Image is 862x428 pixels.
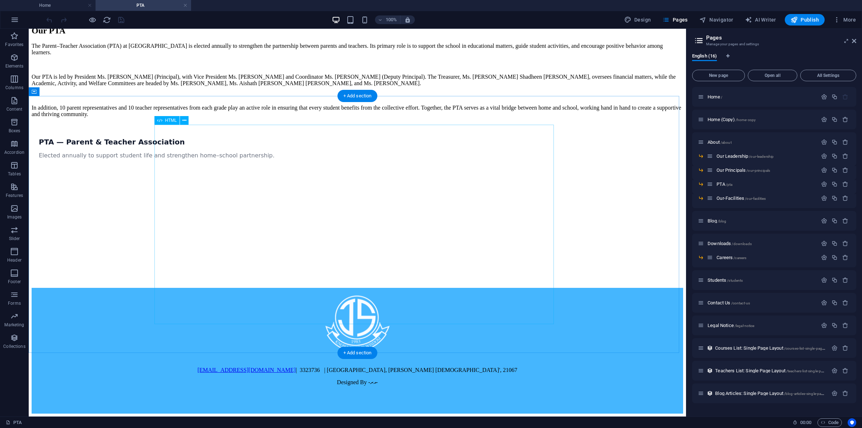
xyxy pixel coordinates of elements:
div: Remove [842,345,848,351]
div: Duplicate [831,240,838,247]
div: Duplicate [831,153,838,159]
button: 100% [375,15,400,24]
p: Marketing [4,322,24,328]
div: Remove [842,277,848,283]
div: Settings [821,195,827,201]
span: : [805,420,806,425]
p: Elements [5,63,24,69]
span: /home-copy [736,118,756,122]
span: /our-facilities [745,197,766,201]
div: Blog/blog [705,218,817,223]
span: Design [624,16,651,23]
div: Language Tabs [692,53,856,67]
span: / [721,95,722,99]
button: Click here to leave preview mode and continue editing [88,15,97,24]
span: /teachers-list-single-page-layout [786,369,838,373]
span: Pages [662,16,687,23]
div: Remove [842,300,848,306]
span: Code [821,418,839,427]
span: HTML [165,118,177,123]
div: Settings [821,218,827,224]
span: Click to open page [715,345,835,351]
span: Careers [717,255,746,260]
div: Legal Notice/legal-notice [705,323,817,328]
div: Settings [831,390,838,396]
button: Usercentrics [848,418,856,427]
div: Settings [821,167,827,173]
div: PTA/pta [714,182,817,187]
div: Remove [842,181,848,187]
button: More [830,14,859,26]
div: Settings [821,300,827,306]
div: Duplicate [831,254,838,261]
div: Settings [821,240,827,247]
span: Click to open page [708,218,726,224]
h6: 100% [386,15,397,24]
div: Careers/careers [714,255,817,260]
div: Design (Ctrl+Alt+Y) [621,14,654,26]
span: /students [727,279,743,282]
div: Teachers List: Single Page Layout/teachers-list-single-page-layout [713,368,828,373]
div: Blog Articles: Single Page Layout/blog-articles-single-page-layout [713,391,828,396]
div: Settings [821,254,827,261]
div: Settings [821,94,827,100]
div: Settings [821,116,827,123]
i: Reload page [103,16,111,24]
span: /our-leadership [749,155,774,158]
button: AI Writer [742,14,779,26]
span: PTA [717,181,732,187]
span: More [833,16,856,23]
span: /our-principals [746,169,770,172]
p: Boxes [9,128,20,134]
div: Settings [831,368,838,374]
span: AI Writer [745,16,776,23]
p: Features [6,193,23,198]
div: + Add section [338,347,377,359]
div: Courses List: Single Page Layout/courses-list-single-page-layout [713,346,828,350]
div: Duplicate [831,139,838,145]
span: Click to open page [708,94,722,100]
span: English (16) [692,52,717,62]
div: Remove [842,390,848,396]
span: /contact-us [731,301,750,305]
div: Home/ [705,95,817,99]
div: Duplicate [831,277,838,283]
div: Duplicate [831,195,838,201]
button: Open all [748,70,797,81]
div: Students/students [705,278,817,282]
span: /courses-list-single-page-layout [784,346,835,350]
div: Contact Us/contact-us [705,300,817,305]
button: Design [621,14,654,26]
div: Duplicate [831,116,838,123]
button: All Settings [800,70,856,81]
p: Content [6,106,22,112]
div: Remove [842,139,848,145]
span: /blog-articles-single-page-layout [784,392,836,396]
button: Pages [659,14,690,26]
div: This layout is used as a template for all items (e.g. a blog post) of this collection. The conten... [707,368,713,374]
button: Navigator [696,14,736,26]
div: Remove [842,322,848,328]
span: Click to open page [708,241,752,246]
span: /legal-notice [734,324,755,328]
div: Remove [842,167,848,173]
div: Settings [831,345,838,351]
span: /about [720,141,732,144]
div: Remove [842,116,848,123]
span: Open all [751,73,794,78]
p: Footer [8,279,21,285]
h3: Manage your pages and settings [706,41,842,47]
div: Our Leadership/our-leadership [714,154,817,158]
p: Images [7,214,22,220]
h4: PTA [96,1,191,9]
div: Settings [821,181,827,187]
div: Home (Copy)/home-copy [705,117,817,122]
h6: Session time [793,418,812,427]
button: reload [102,15,111,24]
div: Remove [842,254,848,261]
span: Click to open page [717,167,770,173]
div: + Add section [338,90,377,102]
button: Code [817,418,842,427]
span: /careers [733,256,746,260]
span: /pta [726,183,733,187]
